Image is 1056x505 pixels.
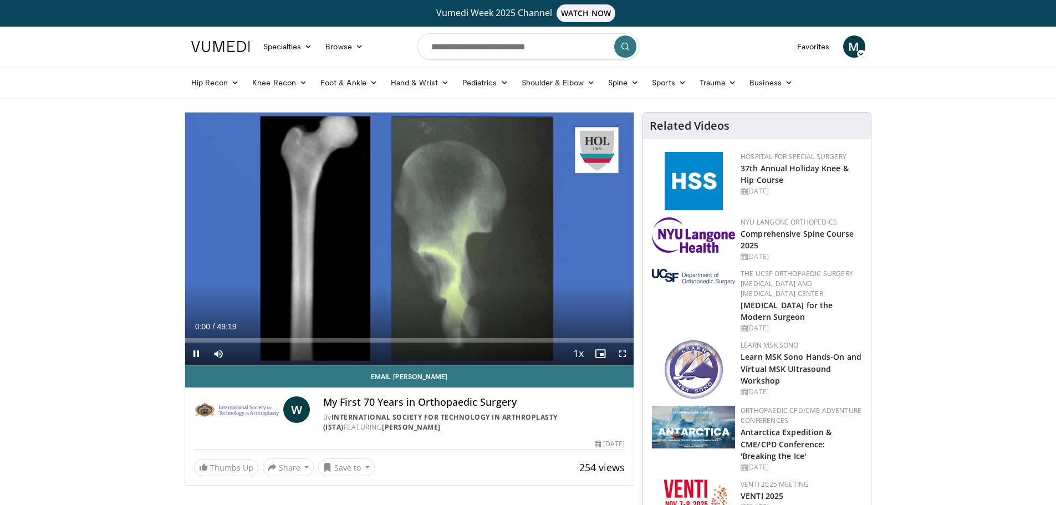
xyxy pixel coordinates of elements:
[194,459,258,476] a: Thumbs Up
[191,41,250,52] img: VuMedi Logo
[611,343,634,365] button: Fullscreen
[557,4,615,22] span: WATCH NOW
[652,217,735,253] img: 196d80fa-0fd9-4c83-87ed-3e4f30779ad7.png.150x105_q85_autocrop_double_scale_upscale_version-0.2.png
[741,351,861,385] a: Learn MSK Sono Hands-On and Virtual MSK Ultrasound Workshop
[741,186,862,196] div: [DATE]
[741,269,853,298] a: The UCSF Orthopaedic Surgery [MEDICAL_DATA] and [MEDICAL_DATA] Center
[217,322,236,331] span: 49:19
[741,340,798,350] a: Learn MSK Sono
[741,228,854,251] a: Comprehensive Spine Course 2025
[741,152,846,161] a: Hospital for Special Surgery
[650,119,729,132] h4: Related Videos
[246,72,314,94] a: Knee Recon
[283,396,310,423] a: W
[194,396,279,423] img: International Society for Technology in Arthroplasty (ISTA)
[741,427,831,461] a: Antarctica Expedition & CME/CPD Conference: 'Breaking the Ice'
[645,72,693,94] a: Sports
[318,458,375,476] button: Save to
[515,72,601,94] a: Shoulder & Elbow
[601,72,645,94] a: Spine
[185,343,207,365] button: Pause
[185,365,634,387] a: Email [PERSON_NAME]
[417,33,639,60] input: Search topics, interventions
[579,461,625,474] span: 254 views
[213,322,215,331] span: /
[741,462,862,472] div: [DATE]
[652,269,735,284] img: a6d6918c-f2a3-44c9-9500-0c9223dfe101.png.150x105_q85_autocrop_double_scale_upscale_version-0.2.png
[323,412,558,432] a: International Society for Technology in Arthroplasty (ISTA)
[193,4,864,22] a: Vumedi Week 2025 ChannelWATCH NOW
[665,340,723,399] img: 4ce8947a-107b-4209-aad2-fe49418c94a8.png.150x105_q85_autocrop_double_scale_upscale_version-0.2.png
[665,152,723,210] img: f5c2b4a9-8f32-47da-86a2-cd262eba5885.gif.150x105_q85_autocrop_double_scale_upscale_version-0.2.jpg
[456,72,515,94] a: Pediatrics
[741,252,862,262] div: [DATE]
[195,322,210,331] span: 0:00
[314,72,384,94] a: Foot & Ankle
[741,491,783,501] a: VENTI 2025
[741,387,862,397] div: [DATE]
[384,72,456,94] a: Hand & Wrist
[741,300,833,322] a: [MEDICAL_DATA] for the Modern Surgeon
[741,406,861,425] a: Orthopaedic CPD/CME Adventure Conferences
[207,343,229,365] button: Mute
[567,343,589,365] button: Playback Rate
[323,396,625,409] h4: My First 70 Years in Orthopaedic Surgery
[257,35,319,58] a: Specialties
[382,422,441,432] a: [PERSON_NAME]
[741,323,862,333] div: [DATE]
[693,72,743,94] a: Trauma
[323,412,625,432] div: By FEATURING
[843,35,865,58] a: M
[741,163,849,185] a: 37th Annual Holiday Knee & Hip Course
[741,480,809,489] a: VENTI 2025 Meeting
[743,72,799,94] a: Business
[652,406,735,448] img: 923097bc-eeff-4ced-9ace-206d74fb6c4c.png.150x105_q85_autocrop_double_scale_upscale_version-0.2.png
[790,35,836,58] a: Favorites
[185,72,246,94] a: Hip Recon
[595,439,625,449] div: [DATE]
[185,113,634,365] video-js: Video Player
[589,343,611,365] button: Enable picture-in-picture mode
[263,458,314,476] button: Share
[319,35,370,58] a: Browse
[185,338,634,343] div: Progress Bar
[741,217,837,227] a: NYU Langone Orthopedics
